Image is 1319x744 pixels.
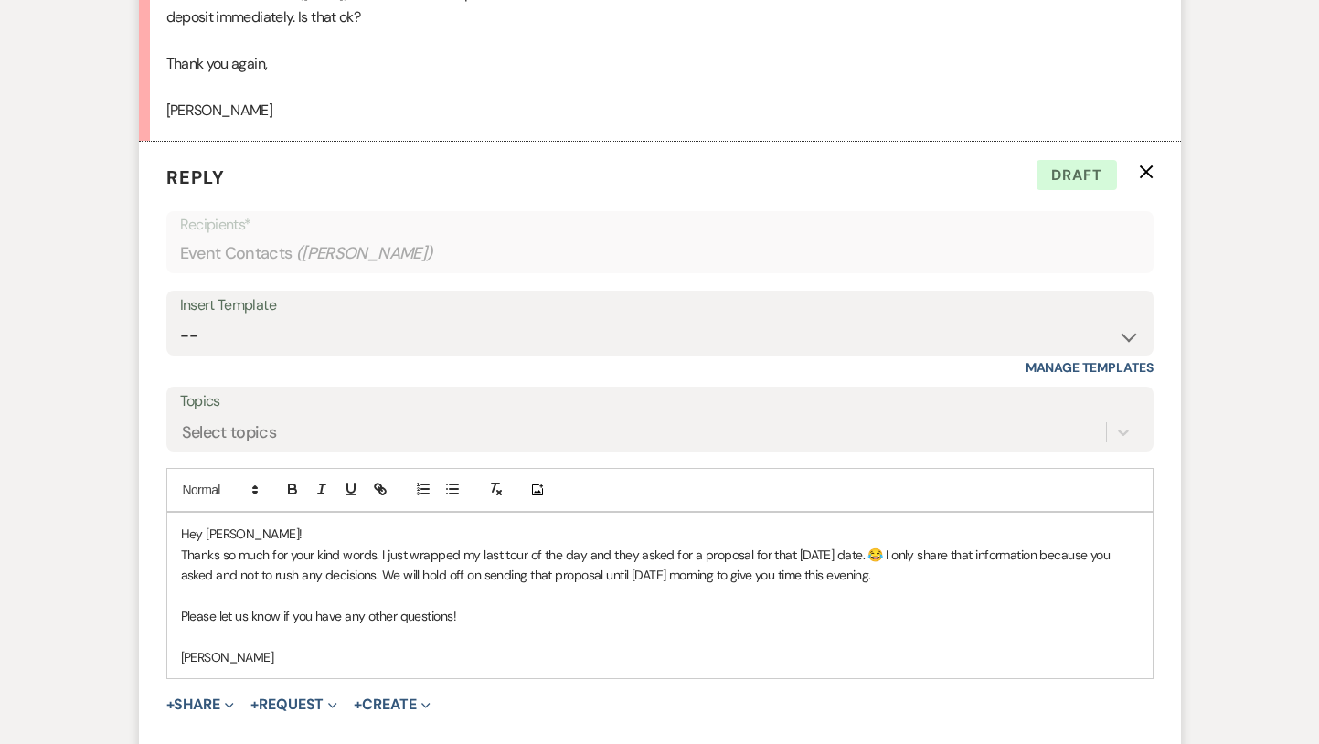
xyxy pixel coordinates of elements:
[181,545,1139,586] p: Thanks so much for your kind words. I just wrapped my last tour of the day and they asked for a p...
[1026,359,1154,376] a: Manage Templates
[180,213,1140,237] p: Recipients*
[354,697,362,712] span: +
[296,241,433,266] span: ( [PERSON_NAME] )
[181,606,1139,626] p: Please let us know if you have any other questions!
[180,236,1140,271] div: Event Contacts
[180,292,1140,319] div: Insert Template
[1037,160,1117,191] span: Draft
[182,420,277,445] div: Select topics
[250,697,337,712] button: Request
[180,388,1140,415] label: Topics
[166,165,225,189] span: Reply
[181,647,1139,667] p: [PERSON_NAME]
[181,524,1139,544] p: Hey [PERSON_NAME]!
[250,697,259,712] span: +
[166,697,235,712] button: Share
[166,697,175,712] span: +
[354,697,430,712] button: Create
